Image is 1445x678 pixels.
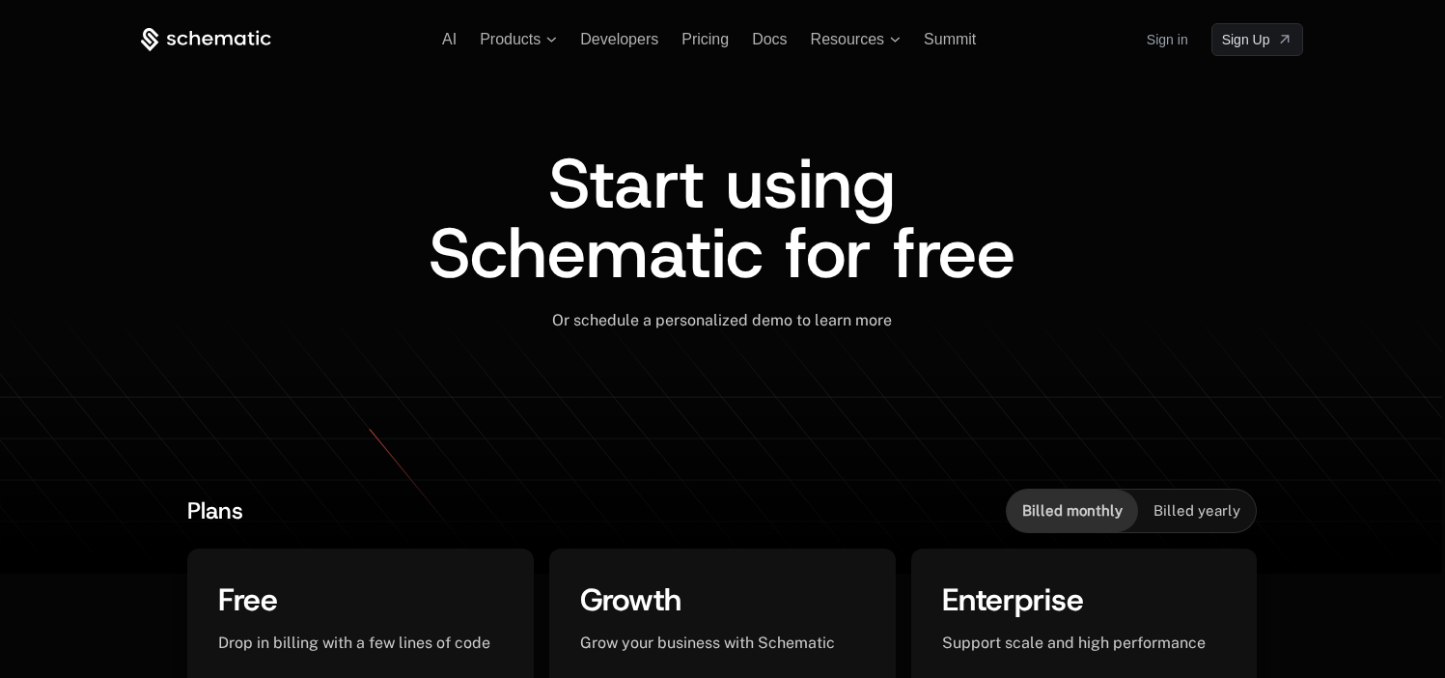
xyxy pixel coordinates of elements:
span: Resources [811,31,884,48]
a: [object Object] [1211,23,1304,56]
a: Developers [580,31,658,47]
span: Support scale and high performance [942,634,1206,652]
span: Products [480,31,541,48]
a: Summit [924,31,976,47]
span: Drop in billing with a few lines of code [218,634,490,652]
span: Billed monthly [1022,501,1123,521]
span: Free [218,579,278,620]
span: Growth [580,579,681,620]
span: Enterprise [942,579,1084,620]
span: Plans [187,495,243,526]
span: Or schedule a personalized demo to learn more [552,311,892,329]
a: Sign in [1147,24,1188,55]
a: AI [442,31,457,47]
span: Sign Up [1222,30,1270,49]
a: Docs [752,31,787,47]
span: Grow your business with Schematic [580,634,835,652]
span: Billed yearly [1153,501,1240,521]
a: Pricing [681,31,729,47]
span: Start using Schematic for free [429,137,1015,299]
